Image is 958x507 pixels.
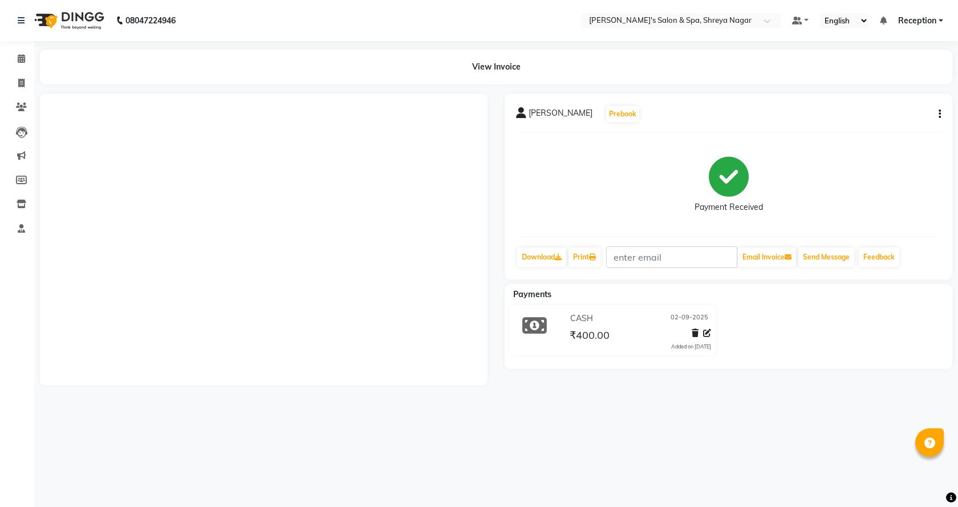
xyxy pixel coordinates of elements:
[859,248,899,267] a: Feedback
[569,248,600,267] a: Print
[513,289,551,299] span: Payments
[570,328,610,344] span: ₹400.00
[738,248,796,267] button: Email Invoice
[529,107,592,123] span: [PERSON_NAME]
[570,313,593,325] span: CASH
[29,5,107,36] img: logo
[606,106,639,122] button: Prebook
[671,313,708,325] span: 02-09-2025
[910,461,947,496] iframe: chat widget
[798,248,854,267] button: Send Message
[671,343,711,351] div: Added on [DATE]
[40,50,952,84] div: View Invoice
[898,15,936,27] span: Reception
[125,5,176,36] b: 08047224946
[695,201,763,213] div: Payment Received
[606,246,737,268] input: enter email
[517,248,566,267] a: Download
